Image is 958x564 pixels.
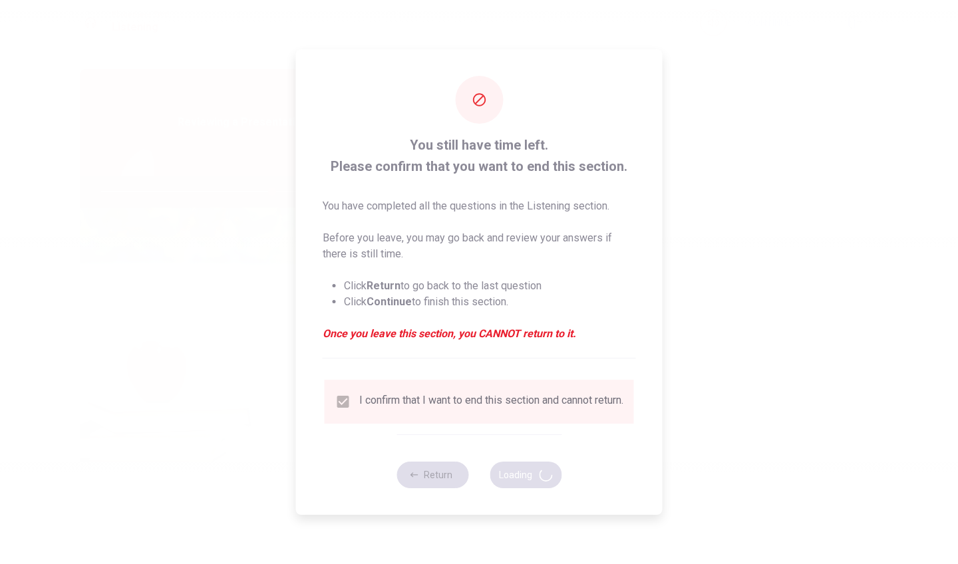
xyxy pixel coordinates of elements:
p: Before you leave, you may go back and review your answers if there is still time. [323,230,636,262]
strong: Continue [367,295,412,308]
p: You have completed all the questions in the Listening section. [323,198,636,214]
div: I confirm that I want to end this section and cannot return. [359,394,623,410]
button: Return [397,462,468,488]
em: Once you leave this section, you CANNOT return to it. [323,326,636,342]
span: You still have time left. Please confirm that you want to end this section. [323,134,636,177]
li: Click to go back to the last question [344,278,636,294]
li: Click to finish this section. [344,294,636,310]
strong: Return [367,279,400,292]
button: Loading [490,462,561,488]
